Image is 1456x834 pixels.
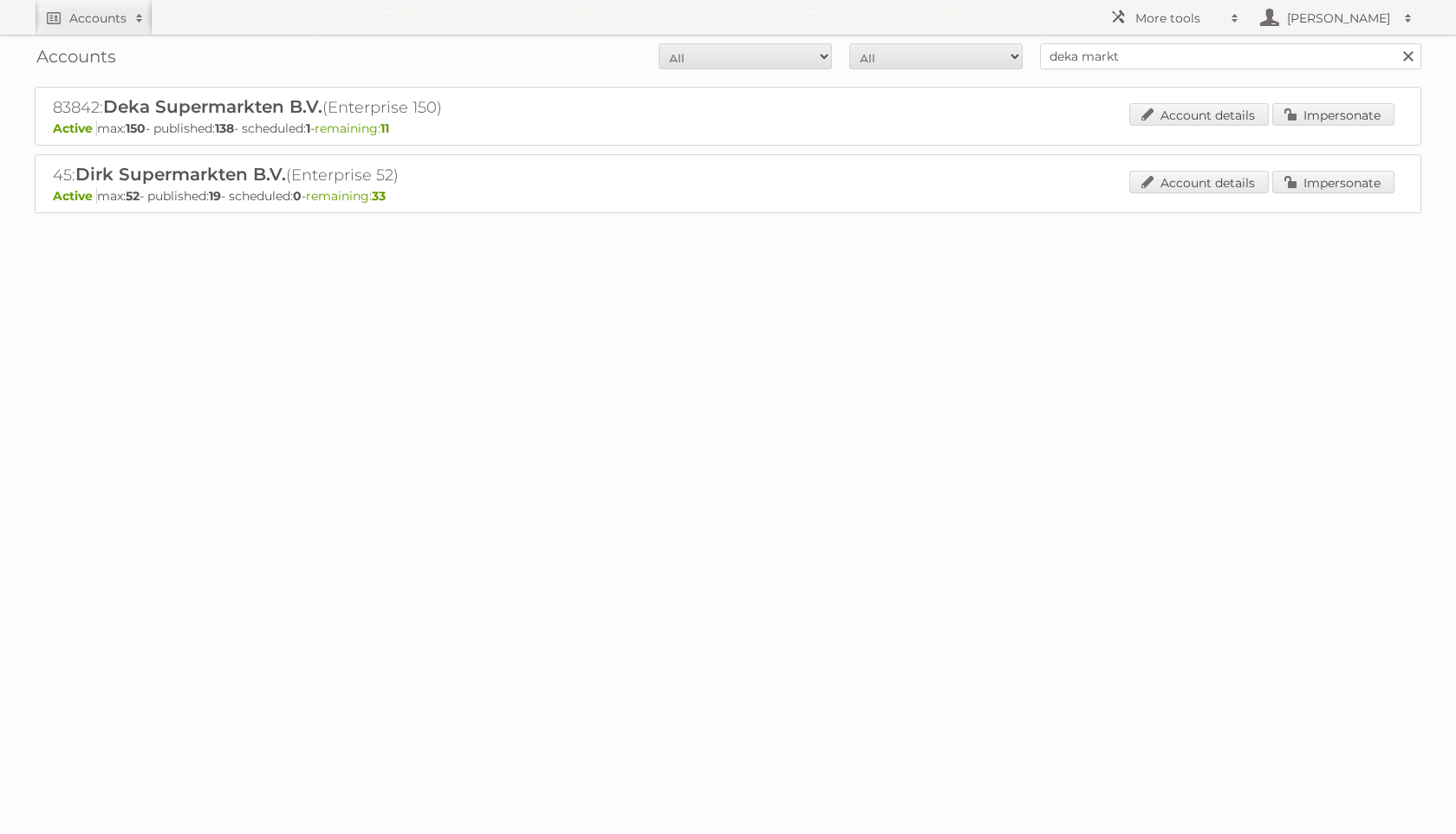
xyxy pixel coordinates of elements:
span: remaining: [306,188,386,204]
strong: 33 [372,188,386,204]
p: max: - published: - scheduled: - [53,121,1403,136]
strong: 0 [293,188,302,204]
strong: 52 [126,188,140,204]
h2: 45: (Enterprise 52) [53,164,660,186]
a: Account details [1129,103,1269,126]
h2: More tools [1135,10,1222,27]
strong: 1 [306,121,310,136]
h2: [PERSON_NAME] [1283,10,1395,27]
h2: 83842: (Enterprise 150) [53,96,660,119]
a: Impersonate [1272,103,1394,126]
strong: 150 [126,121,146,136]
strong: 138 [215,121,234,136]
span: remaining: [315,121,389,136]
a: Account details [1129,171,1269,193]
span: Dirk Supermarkten B.V. [75,164,286,185]
span: Active [53,121,97,136]
a: Impersonate [1272,171,1394,193]
strong: 11 [380,121,389,136]
strong: 19 [209,188,221,204]
h2: Accounts [69,10,127,27]
p: max: - published: - scheduled: - [53,188,1403,204]
span: Active [53,188,97,204]
span: Deka Supermarkten B.V. [103,96,322,117]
